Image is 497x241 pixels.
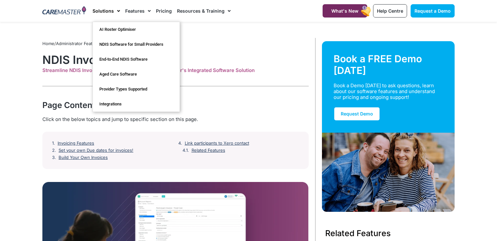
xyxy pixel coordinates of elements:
[373,4,407,18] a: Help Centre
[93,22,180,112] ul: Solutions
[42,53,309,66] h1: NDIS Invoicing Software
[341,111,373,116] span: Request Demo
[331,8,359,14] span: What's New
[42,116,309,123] div: Click on the below topics and jump to specific section on this page.
[42,67,309,73] div: Streamline NDIS Invoicing and Accounting with CareMaster's Integrated Software Solution
[334,107,380,121] a: Request Demo
[185,141,249,146] a: Link participants to Xero contact
[93,97,180,112] a: Integrations
[377,8,403,14] span: Help Centre
[334,83,435,100] div: Book a Demo [DATE] to ask questions, learn about our software features and understand our pricing...
[192,148,225,153] a: Related Features
[93,67,180,82] a: Aged Care Software
[42,6,86,16] img: CareMaster Logo
[58,141,94,146] a: Invoicing Features
[93,52,180,67] a: End-to-End NDIS Software
[411,4,455,18] a: Request a Demo
[59,148,133,153] a: Set your own Due dates for invoices!
[334,53,443,76] div: Book a FREE Demo [DATE]
[42,41,54,46] a: Home
[93,82,180,97] a: Provider Types Supported
[325,227,451,239] h3: Related Features
[322,133,455,212] img: Support Worker and NDIS Participant out for a coffee.
[59,155,108,160] a: Build Your Own Invoices
[323,4,367,18] a: What's New
[93,37,180,52] a: NDIS Software for Small Providers
[42,41,151,46] span: / /
[93,22,180,37] a: AI Roster Optimiser
[42,99,309,111] div: Page Contents
[414,8,451,14] span: Request a Demo
[56,41,101,46] a: Administrator Features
